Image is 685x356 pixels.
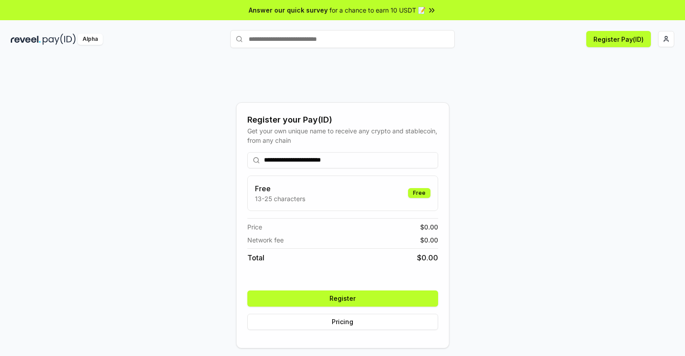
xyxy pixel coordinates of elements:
[247,252,264,263] span: Total
[408,188,430,198] div: Free
[247,290,438,307] button: Register
[420,222,438,232] span: $ 0.00
[255,183,305,194] h3: Free
[247,114,438,126] div: Register your Pay(ID)
[78,34,103,45] div: Alpha
[586,31,651,47] button: Register Pay(ID)
[255,194,305,203] p: 13-25 characters
[43,34,76,45] img: pay_id
[329,5,426,15] span: for a chance to earn 10 USDT 📝
[247,126,438,145] div: Get your own unique name to receive any crypto and stablecoin, from any chain
[417,252,438,263] span: $ 0.00
[247,235,284,245] span: Network fee
[11,34,41,45] img: reveel_dark
[249,5,328,15] span: Answer our quick survey
[420,235,438,245] span: $ 0.00
[247,314,438,330] button: Pricing
[247,222,262,232] span: Price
